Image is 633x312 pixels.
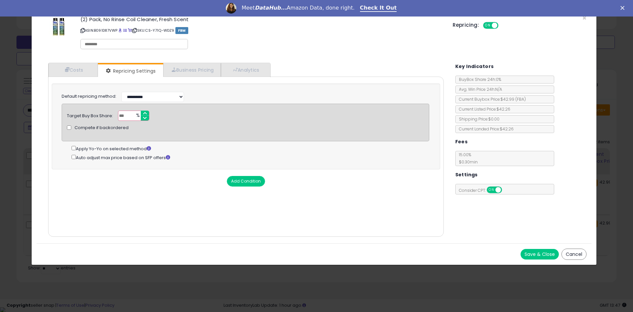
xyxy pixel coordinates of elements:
[456,87,502,92] span: Avg. Win Price 24h: N/A
[118,28,122,33] a: BuyBox page
[123,28,127,33] a: All offer listings
[75,125,129,131] span: Compete if backordered
[226,3,236,14] img: Profile image for Georgie
[456,96,526,102] span: Current Buybox Price:
[72,145,429,152] div: Apply Yo-Yo on selected method
[163,63,221,77] a: Business Pricing
[227,176,265,187] button: Add Condition
[48,63,98,77] a: Costs
[453,22,479,28] h5: Repricing:
[175,27,189,34] span: FBM
[98,64,163,78] a: Repricing Settings
[484,23,492,28] span: ON
[455,62,494,71] h5: Key Indicators
[456,126,514,132] span: Current Landed Price: $42.26
[456,159,478,165] span: $0.30 min
[561,249,587,260] button: Cancel
[80,25,443,36] p: ASIN: B091D87VWP | SKU: CS-Y71Q-WDZ9
[487,187,496,193] span: ON
[501,187,511,193] span: OFF
[242,5,355,11] div: Meet Amazon Data, done right.
[582,13,587,23] span: ×
[49,17,69,37] img: 5125ZcAL3aL._SL60_.jpg
[497,23,508,28] span: OFF
[72,154,429,161] div: Auto adjust max price based on SFP offers
[456,152,478,165] span: 15.00 %
[255,5,287,11] i: DataHub...
[456,106,510,112] span: Current Listed Price: $42.26
[360,5,397,12] a: Check It Out
[456,188,511,193] span: Consider CPT:
[67,111,113,119] div: Target Buy Box Share:
[500,96,526,102] span: $42.99
[515,96,526,102] span: ( FBA )
[456,77,501,82] span: BuyBox Share 24h: 0%
[62,93,116,100] label: Default repricing method:
[221,63,270,77] a: Analytics
[128,28,132,33] a: Your listing only
[455,138,468,146] h5: Fees
[456,116,499,122] span: Shipping Price: $0.00
[132,111,143,121] span: %
[80,17,443,22] h3: (2) Pack, No Rinse Coil Cleaner, Fresh Scent
[455,171,478,179] h5: Settings
[620,6,627,10] div: Close
[521,249,559,260] button: Save & Close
